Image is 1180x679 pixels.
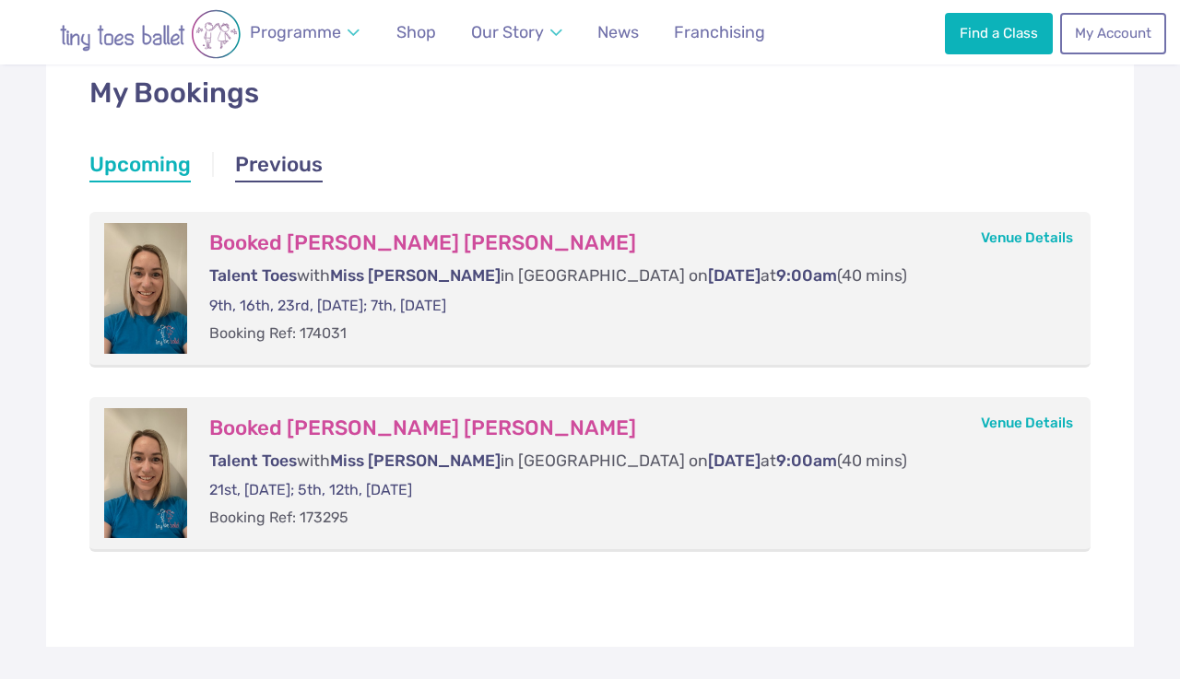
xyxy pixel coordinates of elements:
[396,22,436,41] span: Shop
[235,150,323,183] a: Previous
[674,22,765,41] span: Franchising
[330,451,501,470] span: Miss [PERSON_NAME]
[21,9,279,59] img: tiny toes ballet
[388,12,444,53] a: Shop
[209,230,1054,256] h3: Booked [PERSON_NAME] [PERSON_NAME]
[209,450,1054,473] p: with in [GEOGRAPHIC_DATA] on at (40 mins)
[209,508,1054,528] p: Booking Ref: 173295
[209,266,297,285] span: Talent Toes
[981,229,1073,246] a: Venue Details
[209,323,1054,344] p: Booking Ref: 174031
[209,480,1054,500] p: 21st, [DATE]; 5th, 12th, [DATE]
[708,266,761,285] span: [DATE]
[1060,13,1165,53] a: My Account
[209,451,297,470] span: Talent Toes
[776,266,837,285] span: 9:00am
[981,415,1073,431] a: Venue Details
[463,12,572,53] a: Our Story
[776,451,837,470] span: 9:00am
[471,22,544,41] span: Our Story
[209,264,1054,287] p: with in [GEOGRAPHIC_DATA] on at (40 mins)
[330,266,501,285] span: Miss [PERSON_NAME]
[589,12,647,53] a: News
[666,12,773,53] a: Franchising
[209,296,1054,316] p: 9th, 16th, 23rd, [DATE]; 7th, [DATE]
[209,416,1054,441] h3: Booked [PERSON_NAME] [PERSON_NAME]
[242,12,369,53] a: Programme
[89,74,1091,113] h1: My Bookings
[708,451,761,470] span: [DATE]
[597,22,639,41] span: News
[945,13,1052,53] a: Find a Class
[250,22,341,41] span: Programme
